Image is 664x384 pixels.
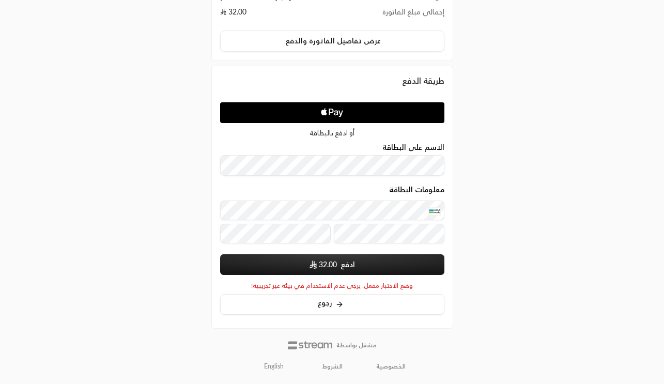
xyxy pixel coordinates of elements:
[319,259,337,270] span: 32.00
[220,7,348,22] td: 32.00
[258,358,289,376] a: English
[220,294,444,315] button: رجوع
[336,341,377,349] p: مشغل بواسطة
[220,74,444,87] div: طريقة الدفع
[220,186,444,247] div: معلومات البطاقة
[220,30,444,52] button: عرض تفاصيل الفاتورة والدفع
[317,299,332,306] span: رجوع
[310,130,354,136] span: أو ادفع بالبطاقة
[310,260,317,269] img: SAR
[220,143,444,176] div: الاسم على البطاقة
[428,207,441,216] img: MADA
[322,362,343,371] a: الشروط
[389,186,444,194] legend: معلومات البطاقة
[382,143,444,151] label: الاسم على البطاقة
[220,224,331,243] input: تاريخ الانتهاء
[376,362,406,371] a: الخصوصية
[220,201,444,220] input: بطاقة ائتمانية
[220,254,444,275] button: ادفع SAR32.00
[348,7,444,22] td: إجمالي مبلغ الفاتورة
[334,224,444,243] input: رمز التحقق CVC
[251,282,413,290] span: وضع الاختبار مفعل: يرجى عدم الاستخدام في بيئة غير تجريبية!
